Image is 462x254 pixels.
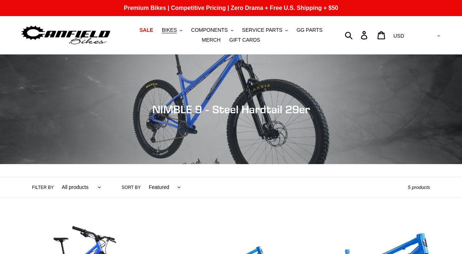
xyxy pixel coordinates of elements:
button: BIKES [158,25,186,35]
button: SERVICE PARTS [238,25,291,35]
img: Canfield Bikes [20,24,111,47]
button: COMPONENTS [187,25,237,35]
span: COMPONENTS [191,27,228,33]
a: GG PARTS [293,25,326,35]
span: GG PARTS [297,27,322,33]
span: 5 products [408,185,430,190]
a: SALE [136,25,157,35]
span: NIMBLE 9 - Steel Hardtail 29er [152,103,310,116]
span: BIKES [162,27,177,33]
a: GIFT CARDS [226,35,264,45]
span: MERCH [202,37,221,43]
span: SALE [140,27,153,33]
a: MERCH [198,35,224,45]
label: Sort by [122,184,141,191]
label: Filter by [32,184,54,191]
span: SERVICE PARTS [242,27,282,33]
span: GIFT CARDS [229,37,260,43]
